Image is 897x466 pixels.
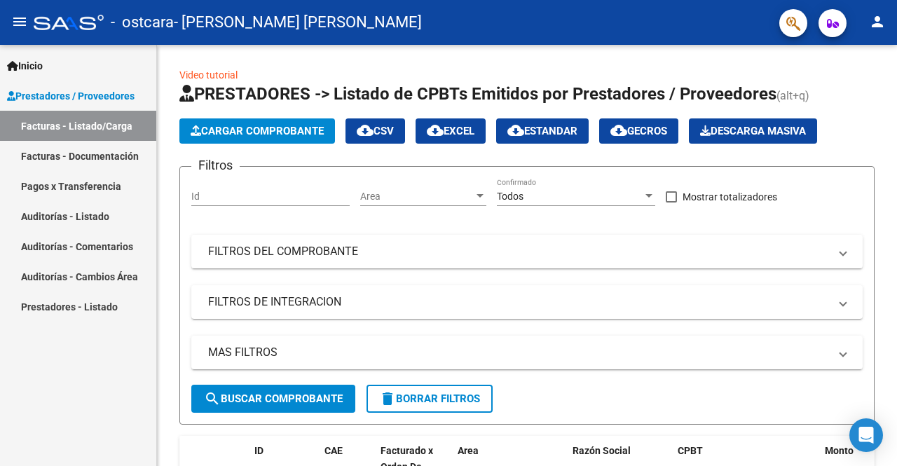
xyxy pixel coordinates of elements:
[345,118,405,144] button: CSV
[507,122,524,139] mat-icon: cloud_download
[573,445,631,456] span: Razón Social
[11,13,28,30] mat-icon: menu
[208,345,829,360] mat-panel-title: MAS FILTROS
[610,125,667,137] span: Gecros
[191,336,863,369] mat-expansion-panel-header: MAS FILTROS
[360,191,474,203] span: Area
[357,122,374,139] mat-icon: cloud_download
[496,118,589,144] button: Estandar
[179,118,335,144] button: Cargar Comprobante
[191,235,863,268] mat-expansion-panel-header: FILTROS DEL COMPROBANTE
[678,445,703,456] span: CPBT
[458,445,479,456] span: Area
[204,392,343,405] span: Buscar Comprobante
[254,445,263,456] span: ID
[825,445,854,456] span: Monto
[776,89,809,102] span: (alt+q)
[427,122,444,139] mat-icon: cloud_download
[179,69,238,81] a: Video tutorial
[191,285,863,319] mat-expansion-panel-header: FILTROS DE INTEGRACION
[208,244,829,259] mat-panel-title: FILTROS DEL COMPROBANTE
[416,118,486,144] button: EXCEL
[357,125,394,137] span: CSV
[610,122,627,139] mat-icon: cloud_download
[869,13,886,30] mat-icon: person
[7,58,43,74] span: Inicio
[379,392,480,405] span: Borrar Filtros
[7,88,135,104] span: Prestadores / Proveedores
[191,156,240,175] h3: Filtros
[599,118,678,144] button: Gecros
[324,445,343,456] span: CAE
[179,84,776,104] span: PRESTADORES -> Listado de CPBTs Emitidos por Prestadores / Proveedores
[204,390,221,407] mat-icon: search
[111,7,174,38] span: - ostcara
[379,390,396,407] mat-icon: delete
[367,385,493,413] button: Borrar Filtros
[191,385,355,413] button: Buscar Comprobante
[683,189,777,205] span: Mostrar totalizadores
[689,118,817,144] button: Descarga Masiva
[849,418,883,452] div: Open Intercom Messenger
[497,191,523,202] span: Todos
[208,294,829,310] mat-panel-title: FILTROS DE INTEGRACION
[174,7,422,38] span: - [PERSON_NAME] [PERSON_NAME]
[427,125,474,137] span: EXCEL
[507,125,577,137] span: Estandar
[700,125,806,137] span: Descarga Masiva
[689,118,817,144] app-download-masive: Descarga masiva de comprobantes (adjuntos)
[191,125,324,137] span: Cargar Comprobante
